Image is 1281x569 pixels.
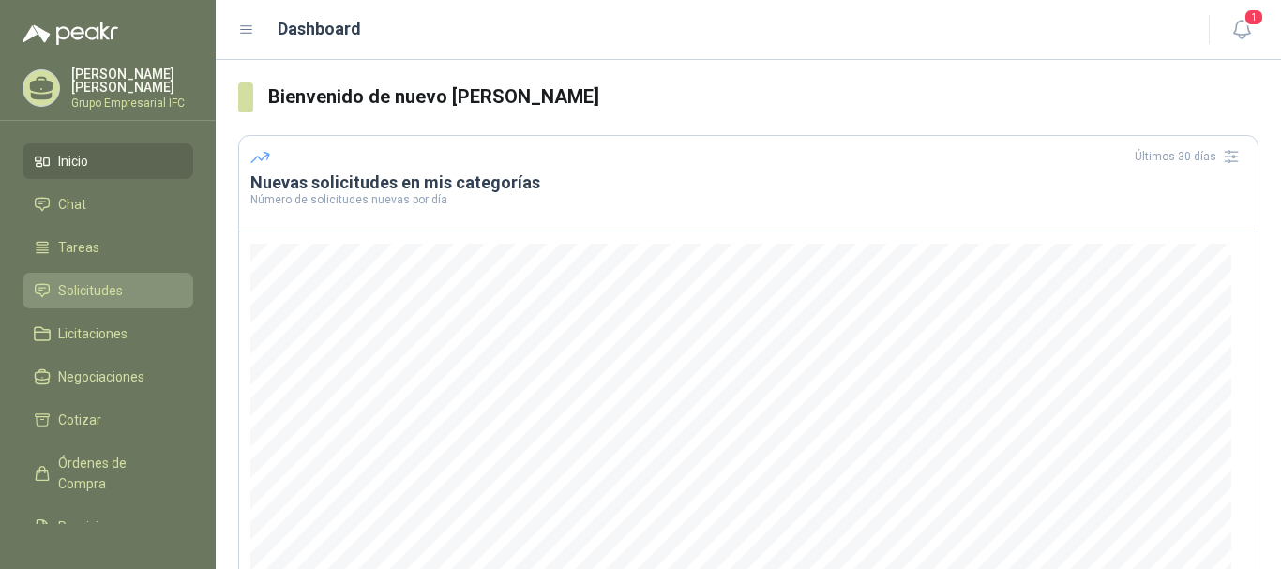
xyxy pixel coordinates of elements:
span: Órdenes de Compra [58,453,175,494]
a: Solicitudes [23,273,193,308]
div: Últimos 30 días [1135,142,1246,172]
span: Chat [58,194,86,215]
h3: Bienvenido de nuevo [PERSON_NAME] [268,82,1258,112]
a: Inicio [23,143,193,179]
p: Grupo Empresarial IFC [71,97,193,109]
a: Cotizar [23,402,193,438]
span: Inicio [58,151,88,172]
img: Logo peakr [23,22,118,45]
span: 1 [1243,8,1264,26]
a: Tareas [23,230,193,265]
p: [PERSON_NAME] [PERSON_NAME] [71,67,193,94]
a: Órdenes de Compra [23,445,193,502]
h1: Dashboard [278,16,361,42]
span: Cotizar [58,410,101,430]
h3: Nuevas solicitudes en mis categorías [250,172,1246,194]
p: Número de solicitudes nuevas por día [250,194,1246,205]
span: Licitaciones [58,323,128,344]
a: Chat [23,187,193,222]
span: Solicitudes [58,280,123,301]
a: Licitaciones [23,316,193,352]
span: Negociaciones [58,367,144,387]
a: Remisiones [23,509,193,545]
button: 1 [1225,13,1258,47]
a: Negociaciones [23,359,193,395]
span: Remisiones [58,517,128,537]
span: Tareas [58,237,99,258]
